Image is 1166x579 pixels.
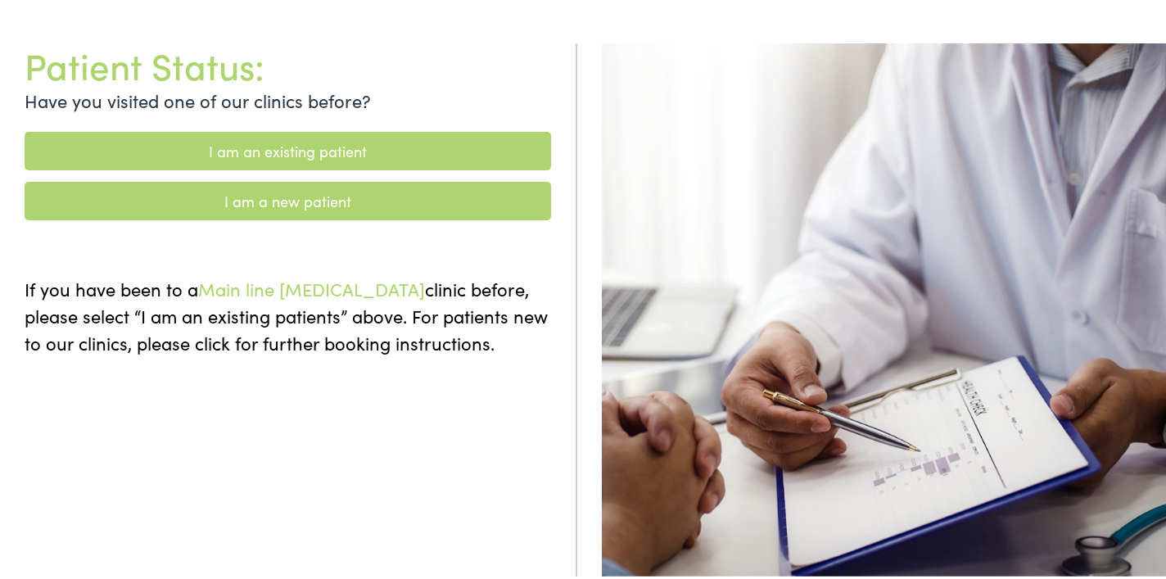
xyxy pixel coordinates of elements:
p: If you have been to a clinic before, please select “I am an existing patients” above. For patient... [25,272,551,353]
p: Have you visited one of our clinics before? [25,84,551,111]
a: I am an existing patient [25,129,551,167]
span: Main line [MEDICAL_DATA] [198,273,425,298]
h1: Patient Status: [25,40,551,84]
a: I am a new patient [25,179,551,217]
